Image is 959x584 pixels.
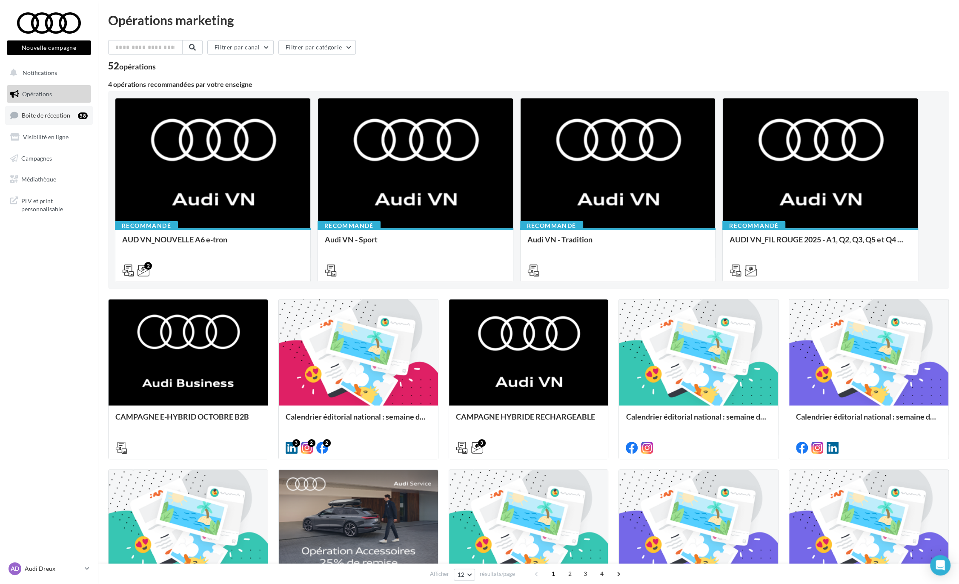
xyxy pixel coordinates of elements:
[5,128,93,146] a: Visibilité en ligne
[5,170,93,188] a: Médiathèque
[5,192,93,217] a: PLV et print personnalisable
[122,235,303,252] div: AUD VN_NOUVELLE A6 e-tron
[292,439,300,447] div: 3
[626,412,771,429] div: Calendrier éditorial national : semaine du 15.09 au 21.09
[22,112,70,119] span: Boîte de réception
[23,69,57,76] span: Notifications
[722,221,785,230] div: Recommandé
[318,221,381,230] div: Recommandé
[21,175,56,183] span: Médiathèque
[5,150,93,167] a: Campagnes
[25,564,81,573] p: Audi Dreux
[286,412,431,429] div: Calendrier éditorial national : semaine du 22.09 au 28.09
[563,567,577,581] span: 2
[456,412,601,429] div: CAMPAGNE HYBRIDE RECHARGEABLE
[144,262,152,270] div: 2
[7,561,91,577] a: AD Audi Dreux
[21,195,88,213] span: PLV et print personnalisable
[480,570,515,578] span: résultats/page
[23,133,69,141] span: Visibilité en ligne
[108,61,156,71] div: 52
[11,564,19,573] span: AD
[325,235,506,252] div: Audi VN - Sport
[119,63,156,70] div: opérations
[796,412,942,429] div: Calendrier éditorial national : semaine du 08.09 au 14.09
[454,569,475,581] button: 12
[520,221,583,230] div: Recommandé
[278,40,356,55] button: Filtrer par catégorie
[21,154,52,161] span: Campagnes
[7,40,91,55] button: Nouvelle campagne
[78,112,88,119] div: 58
[595,567,609,581] span: 4
[108,14,949,26] div: Opérations marketing
[115,221,178,230] div: Recommandé
[478,439,486,447] div: 3
[430,570,449,578] span: Afficher
[5,64,89,82] button: Notifications
[458,571,465,578] span: 12
[5,85,93,103] a: Opérations
[547,567,560,581] span: 1
[930,555,950,575] div: Open Intercom Messenger
[22,90,52,98] span: Opérations
[730,235,911,252] div: AUDI VN_FIL ROUGE 2025 - A1, Q2, Q3, Q5 et Q4 e-tron
[108,81,949,88] div: 4 opérations recommandées par votre enseigne
[578,567,592,581] span: 3
[323,439,331,447] div: 2
[207,40,274,55] button: Filtrer par canal
[5,106,93,124] a: Boîte de réception58
[308,439,315,447] div: 2
[115,412,261,429] div: CAMPAGNE E-HYBRID OCTOBRE B2B
[527,235,709,252] div: Audi VN - Tradition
